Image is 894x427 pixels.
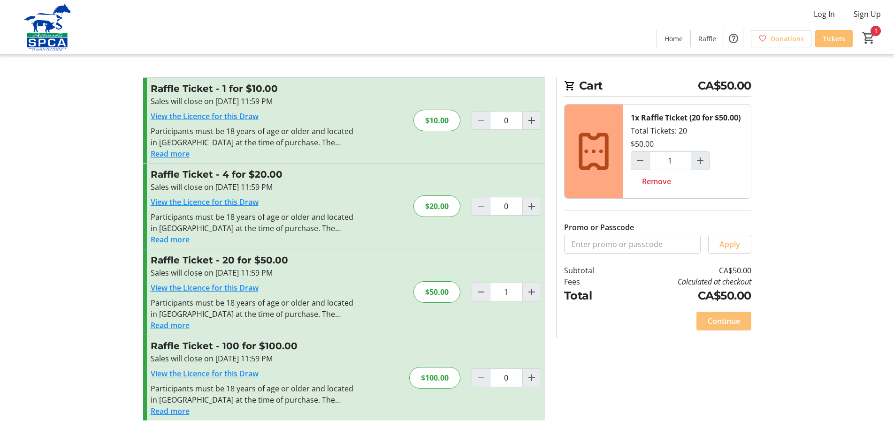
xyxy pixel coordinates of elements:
[665,34,683,44] span: Home
[696,312,751,330] button: Continue
[490,368,523,387] input: Raffle Ticket Quantity
[151,297,356,320] div: Participants must be 18 years of age or older and located in [GEOGRAPHIC_DATA] at the time of pur...
[698,34,716,44] span: Raffle
[523,112,541,129] button: Increment by one
[691,30,724,47] a: Raffle
[523,283,541,301] button: Increment by one
[151,253,356,267] h3: Raffle Ticket - 20 for $50.00
[564,77,751,97] h2: Cart
[724,29,743,48] button: Help
[151,167,356,181] h3: Raffle Ticket - 4 for $20.00
[649,151,691,170] input: Raffle Ticket (20 for $50.00) Quantity
[564,235,701,254] input: Enter promo or passcode
[490,283,523,301] input: Raffle Ticket Quantity
[151,82,356,96] h3: Raffle Ticket - 1 for $10.00
[698,77,751,94] span: CA$50.00
[631,152,649,170] button: Decrement by one
[151,126,356,148] div: Participants must be 18 years of age or older and located in [GEOGRAPHIC_DATA] at the time of pur...
[151,234,190,245] button: Read more
[490,111,523,130] input: Raffle Ticket Quantity
[691,152,709,170] button: Increment by one
[151,211,356,234] div: Participants must be 18 years of age or older and located in [GEOGRAPHIC_DATA] at the time of pur...
[151,111,259,121] a: View the Licence for this Draw
[618,287,751,304] td: CA$50.00
[151,405,190,417] button: Read more
[806,7,842,22] button: Log In
[151,283,259,293] a: View the Licence for this Draw
[823,34,845,44] span: Tickets
[151,181,356,193] div: Sales will close on [DATE] 11:59 PM
[751,30,811,47] a: Donations
[151,197,259,207] a: View the Licence for this Draw
[657,30,690,47] a: Home
[564,265,619,276] td: Subtotal
[814,8,835,20] span: Log In
[413,195,460,217] div: $20.00
[564,287,619,304] td: Total
[409,367,460,389] div: $100.00
[623,105,751,198] div: Total Tickets: 20
[860,30,877,46] button: Cart
[151,148,190,159] button: Read more
[151,320,190,331] button: Read more
[472,283,490,301] button: Decrement by one
[523,369,541,387] button: Increment by one
[151,96,356,107] div: Sales will close on [DATE] 11:59 PM
[815,30,853,47] a: Tickets
[151,353,356,364] div: Sales will close on [DATE] 11:59 PM
[846,7,888,22] button: Sign Up
[708,315,740,327] span: Continue
[6,4,89,51] img: Alberta SPCA's Logo
[564,222,634,233] label: Promo or Passcode
[564,276,619,287] td: Fees
[631,112,741,123] div: 1x Raffle Ticket (20 for $50.00)
[854,8,881,20] span: Sign Up
[523,197,541,215] button: Increment by one
[413,110,460,131] div: $10.00
[631,172,682,191] button: Remove
[719,239,740,250] span: Apply
[151,267,356,278] div: Sales will close on [DATE] 11:59 PM
[151,383,356,405] div: Participants must be 18 years of age or older and located in [GEOGRAPHIC_DATA] at the time of pur...
[151,339,356,353] h3: Raffle Ticket - 100 for $100.00
[631,138,654,150] div: $50.00
[618,265,751,276] td: CA$50.00
[618,276,751,287] td: Calculated at checkout
[490,197,523,216] input: Raffle Ticket Quantity
[413,281,460,303] div: $50.00
[771,34,804,44] span: Donations
[642,176,671,187] span: Remove
[708,235,751,254] button: Apply
[151,368,259,379] a: View the Licence for this Draw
